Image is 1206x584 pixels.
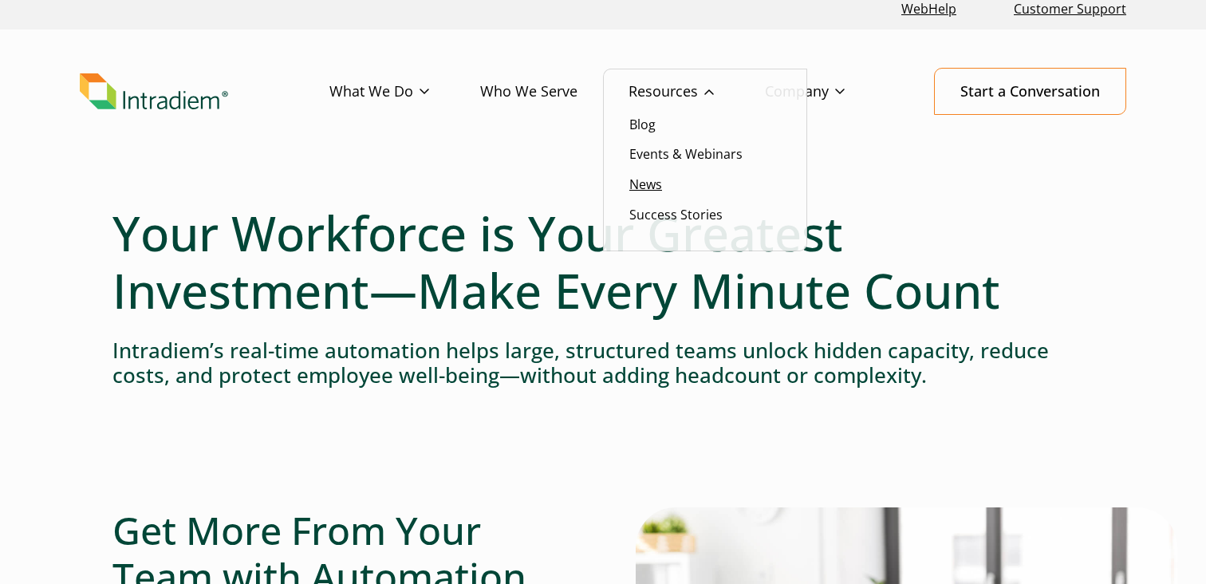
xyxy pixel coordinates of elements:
[80,73,329,110] a: Link to homepage of Intradiem
[629,145,743,163] a: Events & Webinars
[629,69,765,115] a: Resources
[112,338,1094,388] h4: Intradiem’s real-time automation helps large, structured teams unlock hidden capacity, reduce cos...
[329,69,480,115] a: What We Do
[629,116,656,133] a: Blog
[934,68,1126,115] a: Start a Conversation
[765,69,896,115] a: Company
[80,73,228,110] img: Intradiem
[629,206,723,223] a: Success Stories
[629,176,662,193] a: News
[112,204,1094,319] h1: Your Workforce is Your Greatest Investment—Make Every Minute Count
[480,69,629,115] a: Who We Serve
